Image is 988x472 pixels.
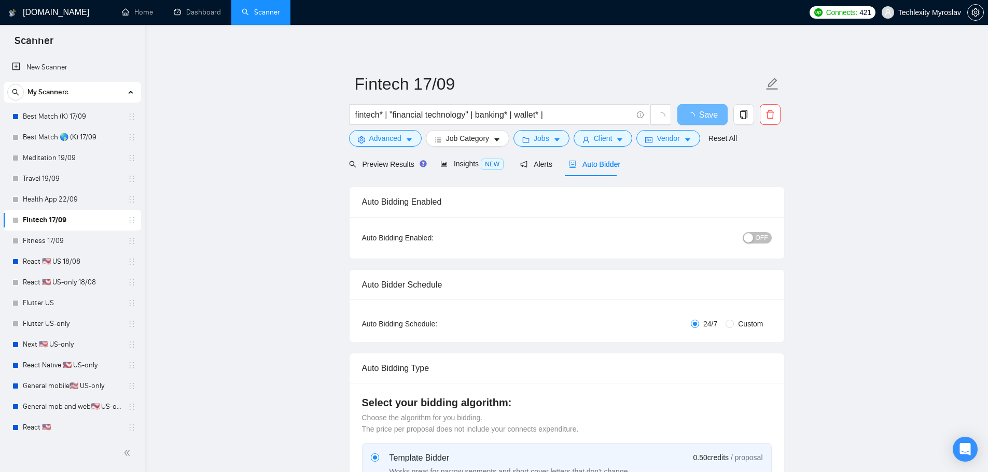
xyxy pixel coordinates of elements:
span: holder [128,361,136,369]
span: setting [968,8,983,17]
span: holder [128,403,136,411]
span: idcard [645,136,652,144]
span: holder [128,258,136,266]
div: Tooltip anchor [419,159,428,168]
a: Best Match 🌎 (K) 17/09 [23,127,121,148]
button: delete [760,104,781,125]
button: search [7,84,24,101]
a: Health App 22/09 [23,189,121,210]
a: React Native 🇺🇸 US-only [23,355,121,376]
div: Auto Bidder Schedule [362,270,772,299]
span: 24/7 [699,318,721,330]
span: user [884,9,892,16]
span: user [582,136,590,144]
a: Flutter US-only [23,313,121,334]
a: Meditation 19/09 [23,148,121,168]
span: delete [760,110,780,119]
span: double-left [123,448,134,458]
a: homeHome [122,8,153,17]
li: New Scanner [4,57,141,78]
span: info-circle [637,111,644,118]
a: React 🇺🇸 US 18/08 [23,251,121,272]
span: caret-down [684,136,691,144]
span: Scanner [6,33,62,55]
a: dashboardDashboard [174,8,221,17]
span: holder [128,112,136,121]
span: setting [358,136,365,144]
img: upwork-logo.png [814,8,823,17]
span: 421 [859,7,871,18]
button: setting [967,4,984,21]
span: search [8,89,23,96]
span: Custom [734,318,767,330]
button: userClientcaret-down [574,130,633,147]
span: holder [128,237,136,245]
div: Template Bidder [389,452,630,464]
span: Alerts [520,160,552,168]
button: copy [733,104,754,125]
div: Auto Bidding Type [362,353,772,383]
span: NEW [481,159,504,170]
div: Auto Bidding Schedule: [362,318,498,330]
span: holder [128,175,136,183]
a: React 🇺🇸 [23,417,121,438]
span: Jobs [534,133,549,144]
a: Flutter US [23,293,121,313]
a: Next 🇺🇸 US-only [23,334,121,355]
h4: Select your bidding algorithm: [362,395,772,410]
span: search [349,161,356,168]
span: copy [734,110,754,119]
span: Connects: [826,7,857,18]
a: Reset All [708,133,737,144]
div: Auto Bidding Enabled: [362,232,498,244]
span: Choose the algorithm for you bidding. The price per proposal does not include your connects expen... [362,413,579,433]
button: settingAdvancedcaret-down [349,130,422,147]
span: robot [569,161,576,168]
a: Fintech 17/09 [23,210,121,231]
span: Insights [440,160,504,168]
span: holder [128,320,136,328]
button: barsJob Categorycaret-down [426,130,509,147]
a: React 🇺🇸 US-only 18/08 [23,272,121,293]
span: Preview Results [349,160,424,168]
span: caret-down [493,136,500,144]
span: holder [128,278,136,287]
a: Best Match (K) 17/09 [23,106,121,127]
span: Save [699,108,718,121]
button: Save [677,104,728,125]
span: edit [766,77,779,91]
span: Client [594,133,613,144]
span: Job Category [446,133,489,144]
input: Search Freelance Jobs... [355,108,632,121]
a: Travel 19/09 [23,168,121,189]
a: New Scanner [12,57,133,78]
span: Advanced [369,133,401,144]
a: searchScanner [242,8,280,17]
span: area-chart [440,160,448,167]
button: folderJobscaret-down [513,130,569,147]
a: General mob and web🇺🇸 US-only - to be done [23,396,121,417]
button: idcardVendorcaret-down [636,130,700,147]
span: OFF [756,232,768,244]
a: Fitness 17/09 [23,231,121,251]
span: My Scanners [27,82,68,103]
span: 0.50 credits [693,452,729,463]
a: General mobile🇺🇸 US-only [23,376,121,396]
span: holder [128,299,136,307]
span: holder [128,133,136,141]
span: caret-down [616,136,623,144]
span: holder [128,340,136,349]
span: caret-down [406,136,413,144]
span: loading [687,112,699,120]
span: folder [522,136,530,144]
span: bars [435,136,442,144]
span: Vendor [657,133,679,144]
input: Scanner name... [355,71,763,97]
span: holder [128,195,136,204]
div: Open Intercom Messenger [953,437,978,462]
img: logo [9,5,16,21]
span: caret-down [553,136,561,144]
span: Auto Bidder [569,160,620,168]
span: notification [520,161,527,168]
span: loading [656,112,665,121]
